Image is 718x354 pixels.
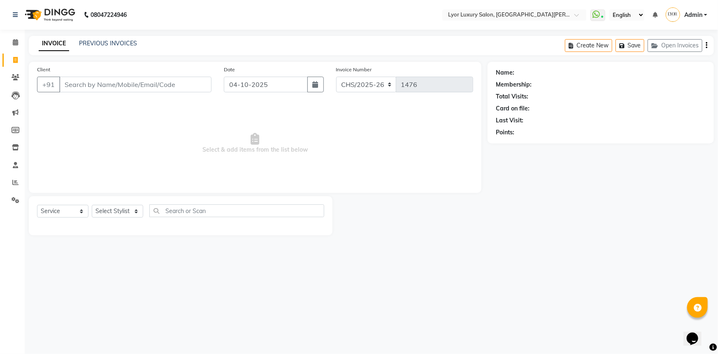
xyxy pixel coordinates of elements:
button: Open Invoices [648,39,702,52]
div: Total Visits: [496,92,528,101]
label: Client [37,66,50,73]
input: Search or Scan [149,204,324,217]
div: Card on file: [496,104,530,113]
div: Last Visit: [496,116,523,125]
div: Name: [496,68,514,77]
a: INVOICE [39,36,69,51]
div: Membership: [496,80,532,89]
img: logo [21,3,77,26]
div: Points: [496,128,514,137]
b: 08047224946 [91,3,127,26]
button: +91 [37,77,60,92]
a: PREVIOUS INVOICES [79,40,137,47]
span: Admin [684,11,702,19]
label: Invoice Number [336,66,372,73]
input: Search by Name/Mobile/Email/Code [59,77,211,92]
iframe: chat widget [683,321,710,346]
button: Save [616,39,644,52]
label: Date [224,66,235,73]
button: Create New [565,39,612,52]
img: Admin [666,7,680,22]
span: Select & add items from the list below [37,102,473,185]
